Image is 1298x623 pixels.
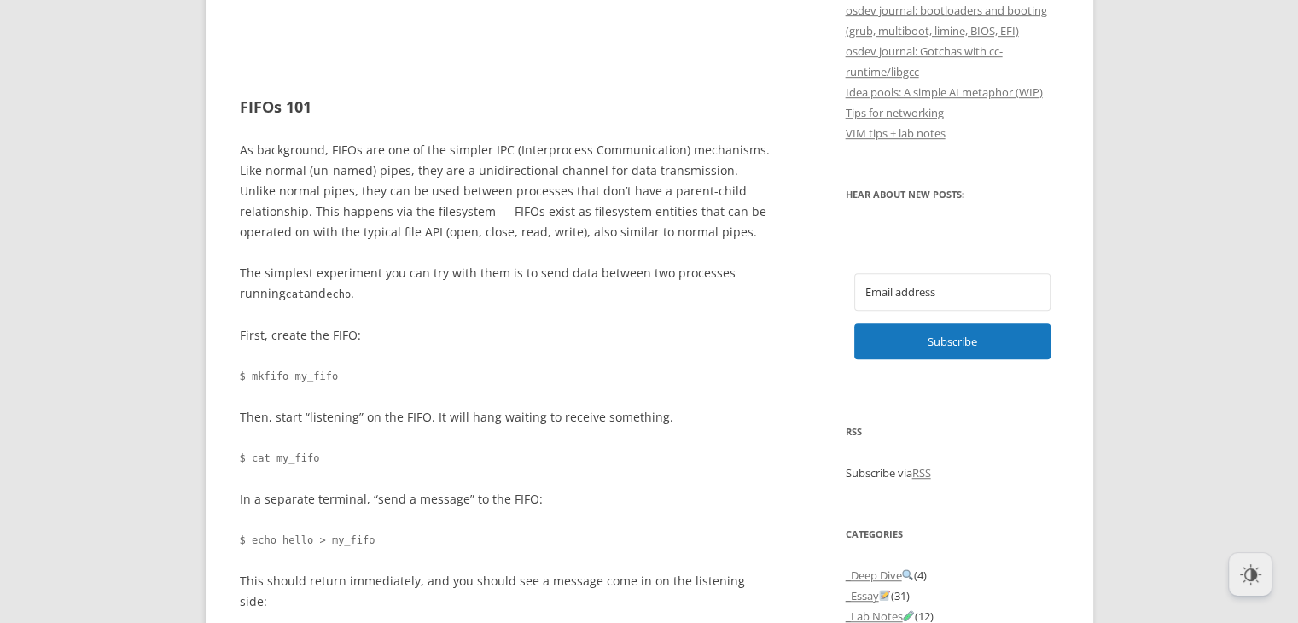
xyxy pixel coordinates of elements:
[240,448,773,469] code: $ cat my_fifo
[240,95,773,119] h2: FIFOs 101
[846,84,1043,100] a: Idea pools: A simple AI metaphor (WIP)
[854,273,1051,311] input: Email address
[846,463,1059,483] p: Subscribe via
[846,585,1059,606] li: (31)
[846,524,1059,544] h3: Categories
[846,125,946,141] a: VIM tips + lab notes
[879,590,890,601] img: 📝
[846,588,892,603] a: _Essay
[846,3,1047,38] a: osdev journal: bootloaders and booting (grub, multiboot, limine, BIOS, EFI)
[846,568,915,583] a: _Deep Dive
[846,105,944,120] a: Tips for networking
[240,571,773,612] p: This should return immediately, and you should see a message come in on the listening side:
[854,323,1051,359] button: Subscribe
[240,366,773,387] code: $ mkfifo my_fifo
[240,263,773,305] p: The simplest experiment you can try with them is to send data between two processes running and .
[286,288,305,300] code: cat
[240,489,773,509] p: In a separate terminal, “send a message” to the FIFO:
[240,530,773,550] code: $ echo hello > my_fifo
[240,407,773,428] p: Then, start “listening” on the FIFO. It will hang waiting to receive something.
[846,184,1059,205] h3: Hear about new posts:
[240,140,773,242] p: As background, FIFOs are one of the simpler IPC (Interprocess Communication) mechanisms. Like nor...
[903,610,914,621] img: 🧪
[912,465,931,480] a: RSS
[902,569,913,580] img: 🔍
[846,422,1059,442] h3: RSS
[326,288,351,300] code: echo
[846,565,1059,585] li: (4)
[240,325,773,346] p: First, create the FIFO:
[846,44,1003,79] a: osdev journal: Gotchas with cc-runtime/libgcc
